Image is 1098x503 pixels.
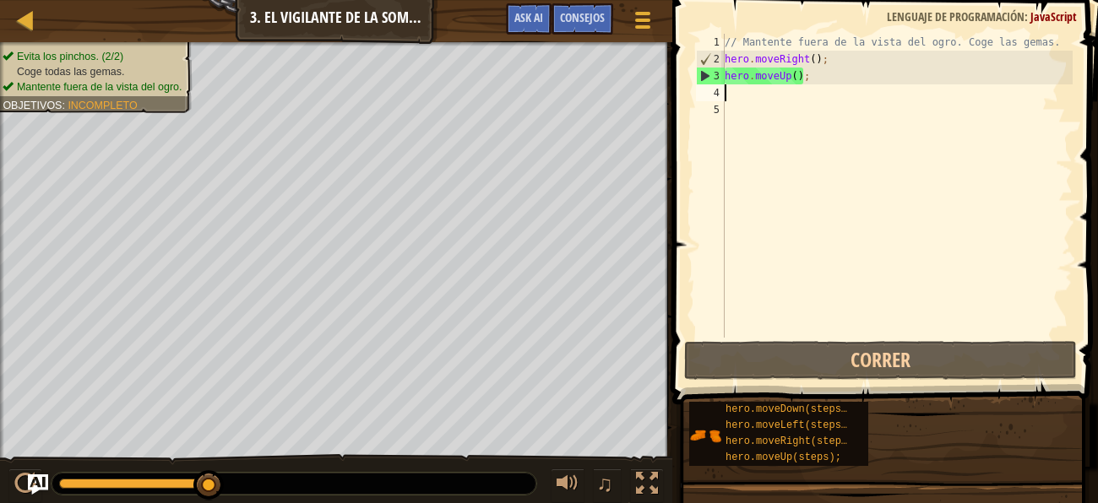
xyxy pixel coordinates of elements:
[726,403,853,415] span: hero.moveDown(steps);
[697,51,725,68] div: 2
[630,468,664,503] button: Alterna pantalla completa.
[596,471,613,496] span: ♫
[514,9,543,25] span: Ask AI
[3,50,182,65] li: Evita los pinchos.
[17,66,125,78] span: Coge todas las gemas.
[696,34,725,51] div: 1
[551,468,584,503] button: Ajustar volúmen
[3,64,182,79] li: Coge todas las gemas.
[1030,8,1077,24] span: JavaScript
[560,9,605,25] span: Consejos
[726,419,853,431] span: hero.moveLeft(steps);
[17,81,182,93] span: Mantente fuera de la vista del ogro.
[8,468,42,503] button: Ctrl + P: Play
[1025,8,1030,24] span: :
[689,419,721,452] img: portrait.png
[726,435,859,447] span: hero.moveRight(steps);
[17,51,123,62] span: Evita los pinchos. (2/2)
[28,474,48,495] button: Ask AI
[622,3,664,43] button: Mostrar menú del juego
[887,8,1025,24] span: Lenguaje de programación
[68,100,137,111] span: Incompleto
[696,101,725,118] div: 5
[696,84,725,101] div: 4
[3,79,182,95] li: Mantente fuera de la vista del ogro.
[506,3,552,35] button: Ask AI
[3,100,62,111] span: Objetivos
[62,100,68,111] span: :
[684,341,1078,380] button: Correr
[593,468,622,503] button: ♫
[697,68,725,84] div: 3
[726,452,841,463] span: hero.moveUp(steps);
